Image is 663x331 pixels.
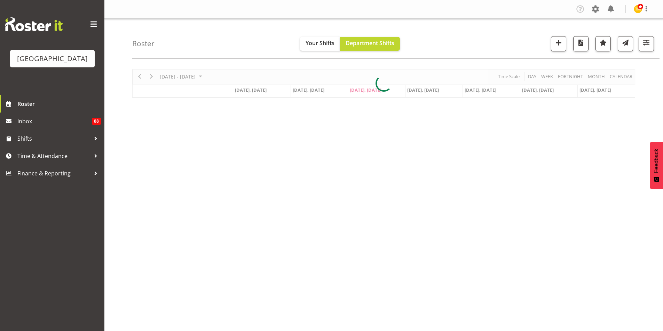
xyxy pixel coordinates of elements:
[17,116,92,126] span: Inbox
[650,142,663,189] button: Feedback - Show survey
[346,39,394,47] span: Department Shifts
[634,5,642,13] img: thomas-meulenbroek4912.jpg
[132,40,155,48] h4: Roster
[340,37,400,51] button: Department Shifts
[92,118,101,125] span: 88
[573,36,589,51] button: Download a PDF of the roster according to the set date range.
[639,36,654,51] button: Filter Shifts
[551,36,566,51] button: Add a new shift
[595,36,611,51] button: Highlight an important date within the roster.
[17,133,90,144] span: Shifts
[300,37,340,51] button: Your Shifts
[17,53,88,64] div: [GEOGRAPHIC_DATA]
[17,168,90,179] span: Finance & Reporting
[17,99,101,109] span: Roster
[5,17,63,31] img: Rosterit website logo
[618,36,633,51] button: Send a list of all shifts for the selected filtered period to all rostered employees.
[17,151,90,161] span: Time & Attendance
[306,39,334,47] span: Your Shifts
[653,149,660,173] span: Feedback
